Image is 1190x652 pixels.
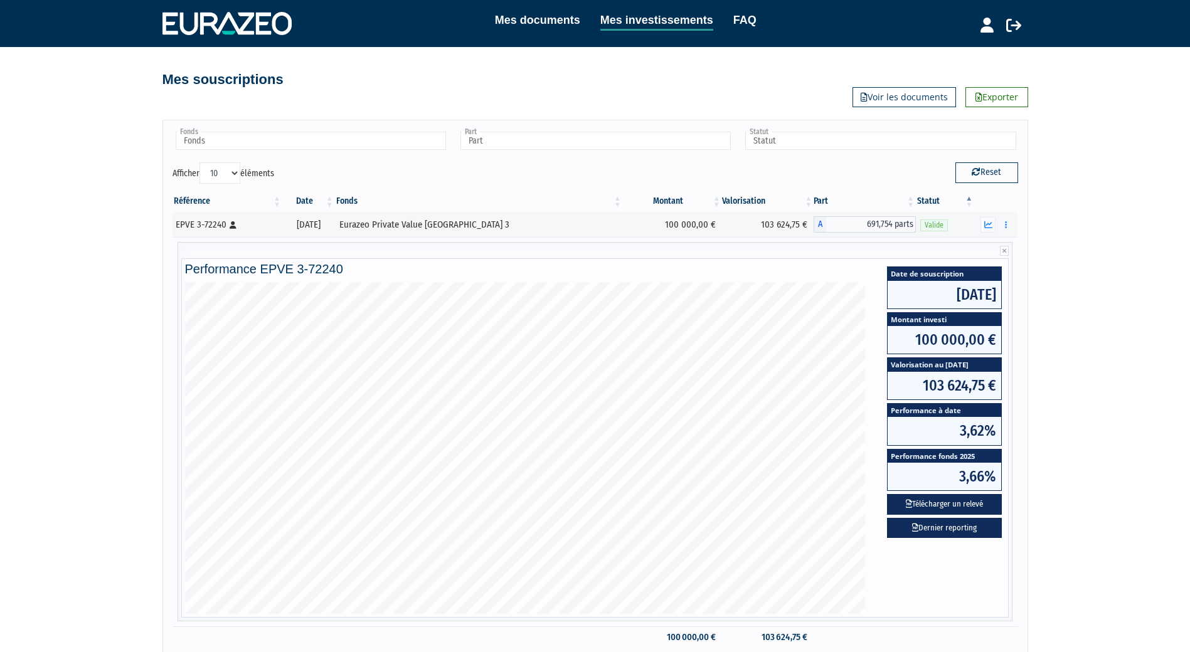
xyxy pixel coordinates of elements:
span: Performance fonds 2025 [888,450,1001,463]
span: 3,66% [888,463,1001,490]
img: 1732889491-logotype_eurazeo_blanc_rvb.png [162,12,292,34]
div: Eurazeo Private Value [GEOGRAPHIC_DATA] 3 [339,218,619,231]
th: Référence : activer pour trier la colonne par ordre croissant [173,191,283,212]
th: Part: activer pour trier la colonne par ordre croissant [814,191,916,212]
button: Reset [955,162,1018,182]
span: 103 624,75 € [888,372,1001,399]
span: Valorisation au [DATE] [888,358,1001,371]
div: A - Eurazeo Private Value Europe 3 [814,216,916,233]
select: Afficheréléments [199,162,240,184]
td: 103 624,75 € [722,626,814,648]
h4: Mes souscriptions [162,72,284,87]
td: 103 624,75 € [722,212,814,237]
th: Fonds: activer pour trier la colonne par ordre croissant [335,191,623,212]
button: Télécharger un relevé [887,494,1002,515]
div: [DATE] [287,218,331,231]
span: 691,754 parts [826,216,916,233]
span: 100 000,00 € [888,326,1001,354]
a: Mes documents [495,11,580,29]
span: Performance à date [888,404,1001,417]
th: Valorisation: activer pour trier la colonne par ordre croissant [722,191,814,212]
i: [Français] Personne physique [230,221,236,229]
a: FAQ [733,11,757,29]
td: 100 000,00 € [623,212,722,237]
th: Montant: activer pour trier la colonne par ordre croissant [623,191,722,212]
th: Statut : activer pour trier la colonne par ordre d&eacute;croissant [916,191,974,212]
td: 100 000,00 € [623,626,722,648]
th: Date: activer pour trier la colonne par ordre croissant [282,191,335,212]
a: Voir les documents [853,87,956,107]
h4: Performance EPVE 3-72240 [185,262,1006,276]
span: [DATE] [888,281,1001,308]
span: Valide [920,219,948,231]
span: A [814,216,826,233]
label: Afficher éléments [173,162,274,184]
span: Date de souscription [888,267,1001,280]
a: Mes investissements [600,11,713,31]
span: Montant investi [888,313,1001,326]
div: EPVE 3-72240 [176,218,279,231]
a: Dernier reporting [887,518,1002,539]
a: Exporter [965,87,1028,107]
span: 3,62% [888,417,1001,444]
